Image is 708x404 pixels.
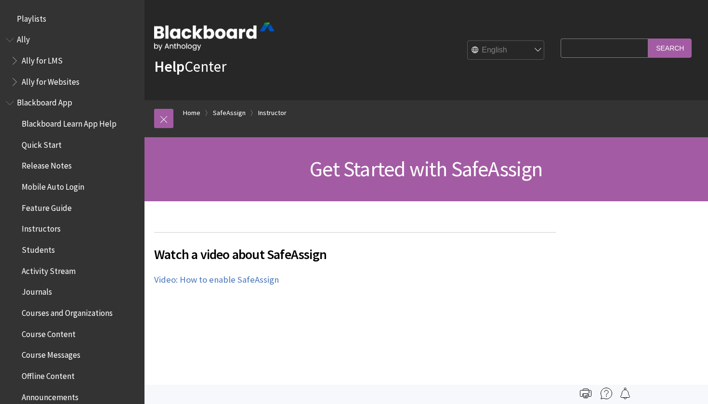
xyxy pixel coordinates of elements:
a: HelpCenter [154,57,226,76]
span: Mobile Auto Login [22,179,84,192]
a: Home [183,107,200,119]
a: Instructor [258,107,287,119]
input: Search [648,39,692,57]
nav: Book outline for Anthology Ally Help [6,32,139,90]
span: Ally [17,32,30,45]
span: Journals [22,284,52,297]
img: Blackboard by Anthology [154,23,275,51]
span: Quick Start [22,137,62,150]
span: Announcements [22,389,79,402]
span: Feature Guide [22,200,72,213]
a: SafeAssign [213,107,246,119]
span: Courses and Organizations [22,305,113,318]
a: Video: How to enable SafeAssign [154,274,279,286]
span: Course Content [22,326,76,339]
span: Watch a video about SafeAssign [154,244,556,264]
span: Activity Stream [22,263,76,276]
span: Blackboard Learn App Help [22,116,117,129]
img: Print [580,388,591,399]
img: Follow this page [619,388,631,399]
span: Course Messages [22,347,80,360]
span: Students [22,242,55,255]
span: Offline Content [22,368,75,381]
span: Get Started with SafeAssign [310,156,542,182]
span: Playlists [17,11,46,24]
span: Blackboard App [17,95,72,108]
span: Ally for Websites [22,74,79,87]
nav: Book outline for Playlists [6,11,139,27]
strong: Help [154,57,184,76]
img: More help [601,388,612,399]
span: Instructors [22,221,61,234]
select: Site Language Selector [468,41,545,60]
span: Release Notes [22,158,72,171]
span: Ally for LMS [22,52,63,65]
